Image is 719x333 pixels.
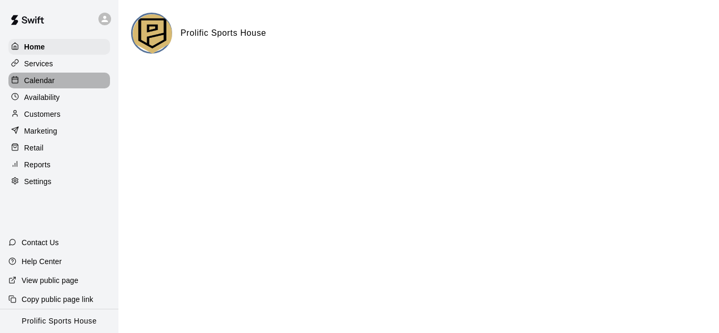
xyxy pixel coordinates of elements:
[8,39,110,55] a: Home
[133,14,172,54] img: Prolific Sports House logo
[22,275,78,286] p: View public page
[24,58,53,69] p: Services
[24,176,52,187] p: Settings
[8,174,110,189] a: Settings
[8,56,110,72] a: Services
[8,140,110,156] a: Retail
[8,123,110,139] a: Marketing
[181,26,266,40] h6: Prolific Sports House
[24,75,55,86] p: Calendar
[22,294,93,305] p: Copy public page link
[8,73,110,88] a: Calendar
[22,316,96,327] p: Prolific Sports House
[24,159,51,170] p: Reports
[22,237,59,248] p: Contact Us
[24,92,60,103] p: Availability
[8,157,110,173] a: Reports
[8,89,110,105] a: Availability
[24,143,44,153] p: Retail
[8,106,110,122] a: Customers
[24,109,61,119] p: Customers
[24,42,45,52] p: Home
[22,256,62,267] p: Help Center
[24,126,57,136] p: Marketing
